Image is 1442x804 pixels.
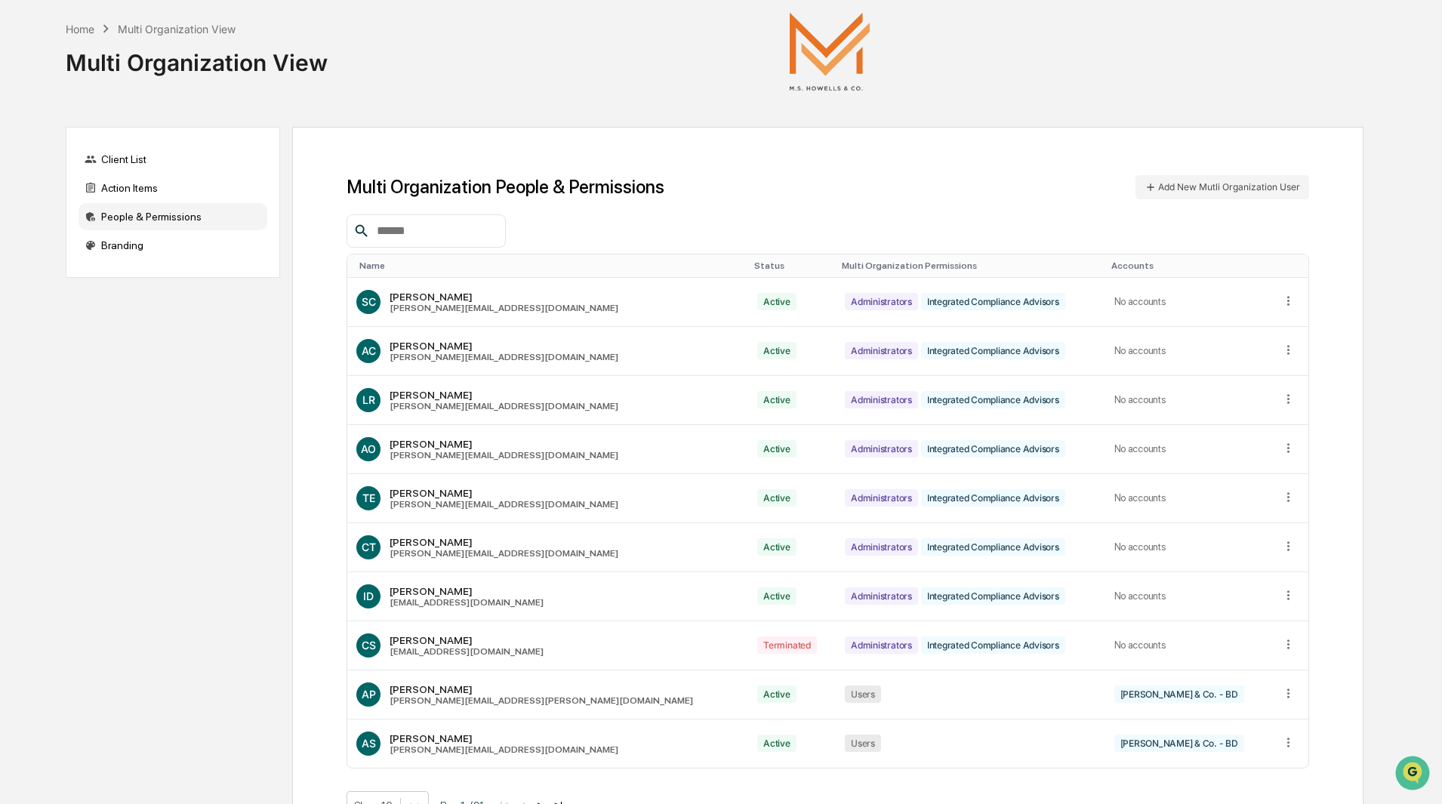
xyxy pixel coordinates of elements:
div: No accounts [1114,541,1264,553]
span: AC [362,344,376,357]
div: Multi Organization View [118,23,236,35]
div: Integrated Compliance Advisors [921,391,1065,408]
div: [PERSON_NAME][EMAIL_ADDRESS][DOMAIN_NAME] [390,352,618,362]
div: Users [845,685,881,703]
div: Multi Organization View [66,37,328,76]
img: 1746055101610-c473b297-6a78-478c-a979-82029cc54cd1 [15,116,42,143]
span: Attestations [125,190,187,205]
span: SC [362,295,376,308]
div: [PERSON_NAME] [390,291,618,303]
div: No accounts [1114,492,1264,504]
img: M.S. Howells & Co. [754,12,905,91]
span: AP [362,688,376,701]
div: No accounts [1114,296,1264,307]
span: LR [362,393,375,406]
div: Administrators [845,440,918,457]
div: No accounts [1114,590,1264,602]
div: Administrators [845,636,918,654]
div: Toggle SortBy [1284,260,1302,271]
div: [PERSON_NAME][EMAIL_ADDRESS][DOMAIN_NAME] [390,499,618,510]
div: [PERSON_NAME] [390,389,618,401]
a: 🗄️Attestations [103,184,193,211]
div: [PERSON_NAME][EMAIL_ADDRESS][DOMAIN_NAME] [390,548,618,559]
div: [PERSON_NAME][EMAIL_ADDRESS][DOMAIN_NAME] [390,450,618,461]
div: Active [757,440,796,457]
div: No accounts [1114,345,1264,356]
div: [PERSON_NAME] [390,732,618,744]
span: ID [363,590,374,602]
h1: Multi Organization People & Permissions [347,176,664,198]
div: Active [757,391,796,408]
div: Administrators [845,538,918,556]
div: [PERSON_NAME] & Co. - BD [1114,685,1244,703]
div: [PERSON_NAME] [390,438,618,450]
span: CS [362,639,376,652]
div: 🔎 [15,220,27,233]
span: CT [362,541,376,553]
span: TE [362,491,375,504]
div: Administrators [845,391,918,408]
div: [PERSON_NAME] & Co. - BD [1114,735,1244,752]
div: [EMAIL_ADDRESS][DOMAIN_NAME] [390,646,544,657]
div: [PERSON_NAME] [390,536,618,548]
div: Integrated Compliance Advisors [921,342,1065,359]
div: Active [757,587,796,605]
div: [EMAIL_ADDRESS][DOMAIN_NAME] [390,597,544,608]
div: Integrated Compliance Advisors [921,440,1065,457]
div: No accounts [1114,639,1264,651]
div: Active [757,735,796,752]
div: [PERSON_NAME][EMAIL_ADDRESS][PERSON_NAME][DOMAIN_NAME] [390,695,693,706]
span: Data Lookup [30,219,95,234]
div: Active [757,538,796,556]
div: [PERSON_NAME][EMAIL_ADDRESS][DOMAIN_NAME] [390,744,618,755]
div: Active [757,293,796,310]
div: Toggle SortBy [754,260,830,271]
div: Active [757,489,796,507]
div: Administrators [845,587,918,605]
a: 🔎Data Lookup [9,213,101,240]
a: 🖐️Preclearance [9,184,103,211]
div: Integrated Compliance Advisors [921,636,1065,654]
div: Client List [79,146,267,173]
div: [PERSON_NAME] [390,683,693,695]
div: No accounts [1114,443,1264,454]
span: AS [362,737,376,750]
div: Terminated [757,636,817,654]
div: Administrators [845,342,918,359]
div: Integrated Compliance Advisors [921,293,1065,310]
div: Users [845,735,881,752]
div: [PERSON_NAME][EMAIL_ADDRESS][DOMAIN_NAME] [390,303,618,313]
div: Toggle SortBy [1111,260,1267,271]
div: Action Items [79,174,267,202]
div: 🗄️ [109,192,122,204]
div: Start new chat [51,116,248,131]
div: [PERSON_NAME] [390,634,544,646]
div: No accounts [1114,394,1264,405]
div: [PERSON_NAME] [390,487,618,499]
div: Administrators [845,293,918,310]
p: How can we help? [15,32,275,56]
div: [PERSON_NAME] [390,340,618,352]
div: Administrators [845,489,918,507]
span: Preclearance [30,190,97,205]
div: Integrated Compliance Advisors [921,538,1065,556]
div: Active [757,342,796,359]
div: Toggle SortBy [842,260,1098,271]
div: Active [757,685,796,703]
span: AO [361,442,376,455]
div: Integrated Compliance Advisors [921,489,1065,507]
button: Add New Mutli Organization User [1135,175,1309,199]
span: Pylon [150,256,183,267]
button: Start new chat [257,120,275,138]
div: Home [66,23,94,35]
div: We're available if you need us! [51,131,191,143]
div: [PERSON_NAME][EMAIL_ADDRESS][DOMAIN_NAME] [390,401,618,411]
div: Toggle SortBy [359,260,742,271]
a: Powered byPylon [106,255,183,267]
div: People & Permissions [79,203,267,230]
div: Integrated Compliance Advisors [921,587,1065,605]
div: 🖐️ [15,192,27,204]
iframe: Open customer support [1394,754,1434,795]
